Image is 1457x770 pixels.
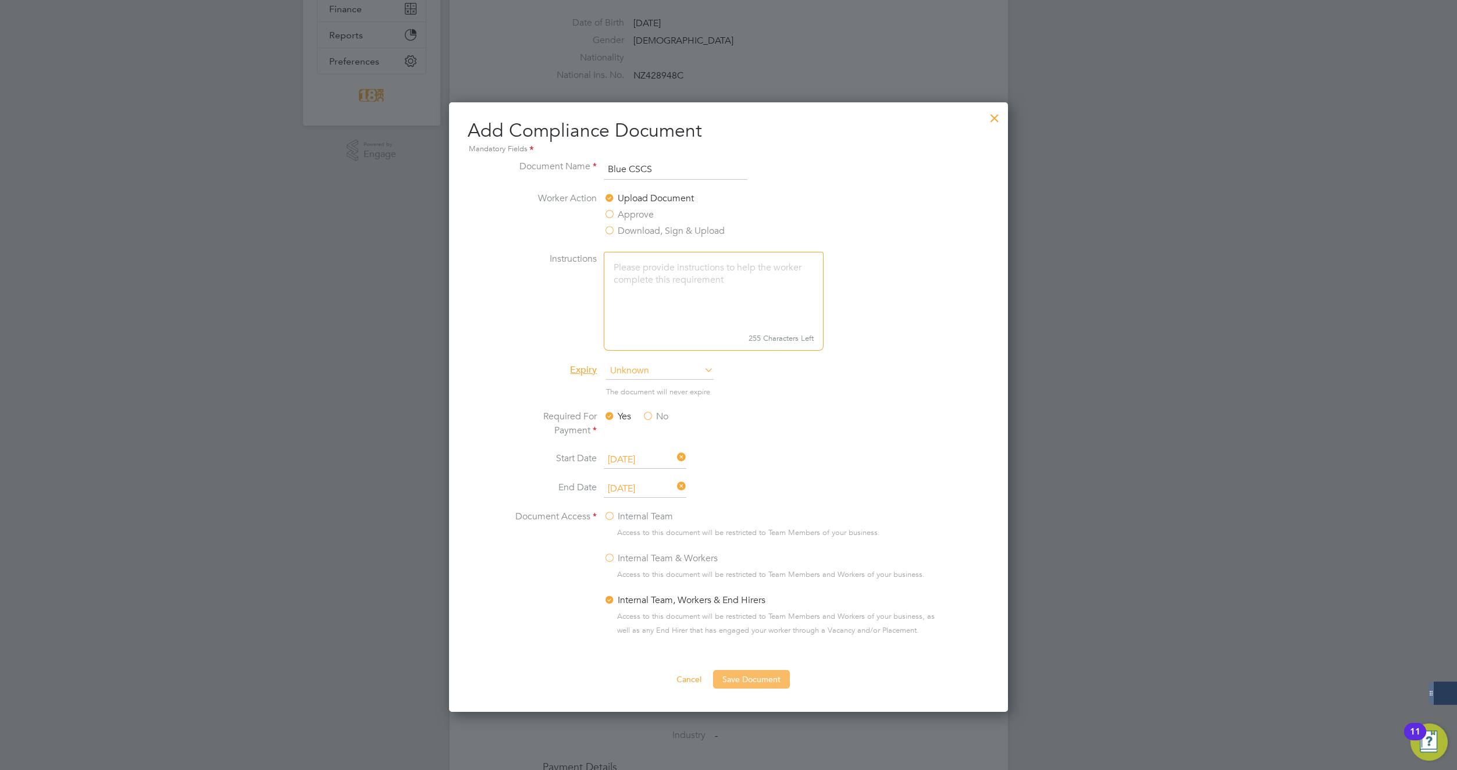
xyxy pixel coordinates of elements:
[468,119,989,156] h2: Add Compliance Document
[510,159,597,178] label: Document Name
[617,568,925,582] span: Access to this document will be restricted to Team Members and Workers of your business.
[510,252,597,348] label: Instructions
[604,191,694,205] label: Upload Document
[510,409,597,437] label: Required For Payment
[1410,732,1420,747] div: 11
[642,409,668,423] label: No
[606,362,714,380] span: Unknown
[510,509,597,647] label: Document Access
[604,327,824,351] small: 255 Characters Left
[604,593,765,607] label: Internal Team, Workers & End Hirers
[604,451,686,469] input: Select one
[468,143,989,156] div: Mandatory Fields
[510,480,597,495] label: End Date
[604,509,673,523] label: Internal Team
[617,526,880,540] span: Access to this document will be restricted to Team Members of your business.
[510,191,597,238] label: Worker Action
[606,387,710,397] span: The document will never expire
[604,409,631,423] label: Yes
[604,551,718,565] label: Internal Team & Workers
[604,480,686,498] input: Select one
[570,364,597,376] span: Expiry
[510,451,597,466] label: Start Date
[617,609,947,637] span: Access to this document will be restricted to Team Members and Workers of your business, as well ...
[667,670,711,689] button: Cancel
[1410,723,1448,761] button: Open Resource Center, 11 new notifications
[604,208,654,222] label: Approve
[713,670,790,689] button: Save Document
[604,224,725,238] label: Download, Sign & Upload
